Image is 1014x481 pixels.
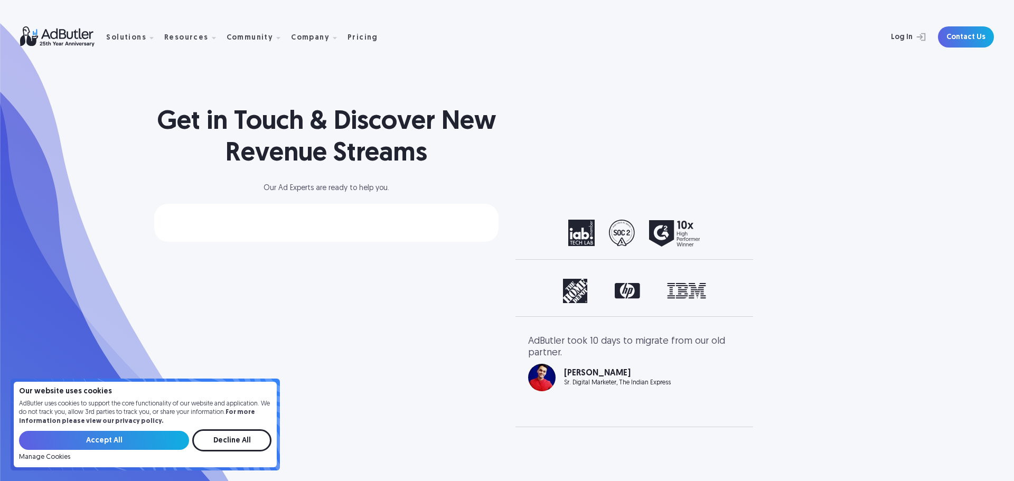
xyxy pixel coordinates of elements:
form: Email Form [19,429,271,461]
a: Manage Cookies [19,454,70,461]
div: 1 of 3 [528,336,740,391]
div: Community [227,34,274,42]
div: Solutions [106,34,146,42]
div: next slide [698,336,740,414]
div: Resources [164,21,224,54]
input: Accept All [19,431,189,450]
div: Resources [164,34,209,42]
div: Solutions [106,21,162,54]
div: next slide [698,220,740,247]
div: Community [227,21,289,54]
div: 1 of 3 [528,279,740,304]
div: Pricing [348,34,378,42]
a: Pricing [348,32,387,42]
a: Contact Us [938,26,994,48]
div: Company [291,34,330,42]
a: Log In [863,26,932,48]
h1: Get in Touch & Discover New Revenue Streams [154,107,499,170]
div: carousel [528,220,740,247]
div: Company [291,21,345,54]
h4: Our website uses cookies [19,388,271,395]
div: next slide [698,279,740,304]
div: carousel [528,336,740,414]
div: 1 of 2 [528,220,740,247]
div: AdButler took 10 days to migrate from our old partner. [528,336,740,359]
div: Sr. Digital Marketer, The Indian Express [564,380,671,386]
input: Decline All [192,429,271,451]
p: AdButler uses cookies to support the core functionality of our website and application. We do not... [19,400,271,426]
div: [PERSON_NAME] [564,369,671,378]
div: carousel [528,279,740,304]
div: Our Ad Experts are ready to help you. [154,185,499,192]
